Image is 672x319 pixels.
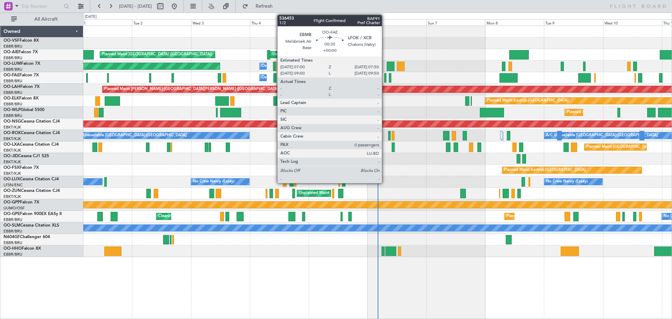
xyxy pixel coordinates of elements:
button: All Aircraft [8,14,76,25]
div: No Crew Nancy (Essey) [193,176,234,187]
span: OO-AIE [3,50,19,54]
a: EBBR/BRU [3,240,22,245]
a: EBKT/KJK [3,148,21,153]
div: Thu 4 [250,19,309,26]
a: OO-GPPFalcon 7X [3,200,39,204]
span: OO-GPE [3,212,20,216]
a: OO-LXACessna Citation CJ4 [3,143,59,147]
a: OO-ZUNCessna Citation CJ4 [3,189,60,193]
div: Owner Melsbroek Air Base [261,61,309,71]
div: Planned Maint Kortrijk-[GEOGRAPHIC_DATA] [487,96,568,106]
a: EBKT/KJK [3,194,21,199]
div: Unplanned Maint [GEOGRAPHIC_DATA] ([GEOGRAPHIC_DATA]) [299,188,414,199]
div: Sat 6 [367,19,426,26]
div: No Crew Nancy (Essey) [546,176,588,187]
span: OO-ROK [3,131,21,135]
span: OO-VSF [3,39,20,43]
span: OO-FSX [3,166,20,170]
a: OO-ROKCessna Citation CJ4 [3,131,60,135]
div: Planned Maint Kortrijk-[GEOGRAPHIC_DATA] [504,165,586,175]
a: EBBR/BRU [3,102,22,107]
span: All Aircraft [18,17,74,22]
div: Sun 7 [426,19,485,26]
div: Planned Maint [GEOGRAPHIC_DATA] ([GEOGRAPHIC_DATA] National) [506,211,633,222]
a: OO-SLMCessna Citation XLS [3,223,59,228]
span: OO-LAH [3,85,20,89]
span: OO-WLP [3,108,21,112]
a: EBKT/KJK [3,125,21,130]
a: OO-LUXCessna Citation CJ4 [3,177,59,181]
a: OO-FSXFalcon 7X [3,166,39,170]
a: EBKT/KJK [3,159,21,165]
span: [DATE] - [DATE] [119,3,152,9]
div: Fri 5 [309,19,367,26]
a: EBBR/BRU [3,55,22,61]
span: OO-HHO [3,247,22,251]
a: OO-LUMFalcon 7X [3,62,40,66]
div: Tue 9 [544,19,603,26]
a: EBBR/BRU [3,113,22,118]
span: OO-ZUN [3,189,21,193]
span: OO-JID [3,154,18,158]
span: OO-LUX [3,177,20,181]
div: [DATE] [85,14,97,20]
span: OO-FAE [3,73,20,77]
a: EBBR/BRU [3,67,22,72]
span: N604GF [3,235,20,239]
a: OO-VSFFalcon 8X [3,39,39,43]
div: Cleaning [GEOGRAPHIC_DATA] ([GEOGRAPHIC_DATA] National) [158,211,275,222]
div: Mon 8 [485,19,544,26]
span: OO-GPP [3,200,20,204]
a: EBBR/BRU [3,229,22,234]
div: Unplanned Maint [GEOGRAPHIC_DATA] ([GEOGRAPHIC_DATA] National) [272,49,404,60]
a: EBBR/BRU [3,44,22,49]
a: OO-FAEFalcon 7X [3,73,39,77]
div: A/C Unavailable [GEOGRAPHIC_DATA]-[GEOGRAPHIC_DATA] [75,130,187,141]
a: EBBR/BRU [3,252,22,257]
a: N604GFChallenger 604 [3,235,50,239]
a: EBBR/BRU [3,78,22,84]
div: Wed 10 [603,19,662,26]
div: Owner Melsbroek Air Base [261,72,309,83]
div: Planned Maint [PERSON_NAME]-[GEOGRAPHIC_DATA][PERSON_NAME] ([GEOGRAPHIC_DATA][PERSON_NAME]) [104,84,311,95]
a: EBBR/BRU [3,90,22,95]
div: Planned Maint Milan (Linate) [567,107,617,118]
a: OO-ELKFalcon 8X [3,96,38,100]
div: A/C Unavailable [GEOGRAPHIC_DATA]-[GEOGRAPHIC_DATA] [546,130,658,141]
a: OO-WLPGlobal 5500 [3,108,44,112]
button: Refresh [239,1,281,12]
span: OO-LUM [3,62,21,66]
a: OO-AIEFalcon 7X [3,50,38,54]
span: OO-ELK [3,96,19,100]
a: OO-NSGCessna Citation CJ4 [3,119,60,124]
div: Mon 1 [73,19,132,26]
a: OO-GPEFalcon 900EX EASy II [3,212,62,216]
span: OO-LXA [3,143,20,147]
input: Trip Number [21,1,62,12]
span: OO-SLM [3,223,20,228]
div: Planned Maint [GEOGRAPHIC_DATA] ([GEOGRAPHIC_DATA]) [102,49,212,60]
a: UUMO/OSF [3,206,24,211]
a: LFSN/ENC [3,182,23,188]
a: OO-JIDCessna CJ1 525 [3,154,49,158]
div: Tue 2 [132,19,191,26]
a: EBKT/KJK [3,136,21,141]
a: EBBR/BRU [3,217,22,222]
a: OO-HHOFalcon 8X [3,247,41,251]
a: OO-LAHFalcon 7X [3,85,40,89]
span: Refresh [250,4,279,9]
span: OO-NSG [3,119,21,124]
a: EBKT/KJK [3,171,21,176]
div: Wed 3 [191,19,250,26]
